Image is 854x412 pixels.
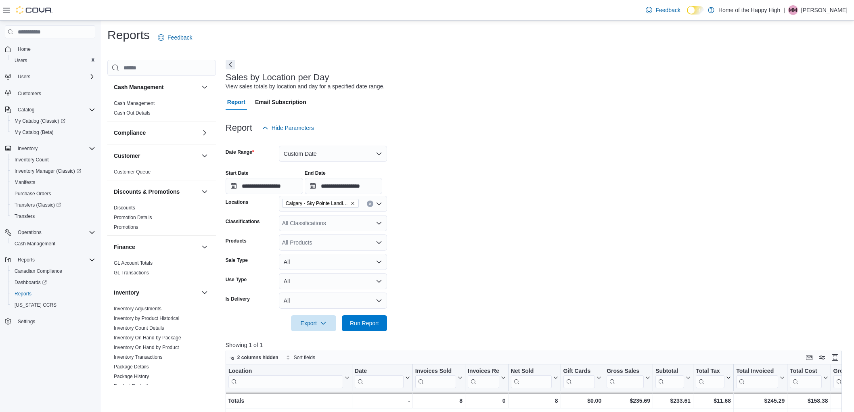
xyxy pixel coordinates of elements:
button: Total Cost [790,368,828,388]
span: Inventory Manager (Classic) [15,168,81,174]
button: 2 columns hidden [226,353,282,362]
span: Cash Management [114,100,155,107]
button: My Catalog (Beta) [8,127,98,138]
span: Manifests [11,178,95,187]
p: [PERSON_NAME] [801,5,848,15]
label: Use Type [226,276,247,283]
span: Hide Parameters [272,124,314,132]
a: Settings [15,317,38,326]
button: Invoices Ref [468,368,505,388]
button: Discounts & Promotions [200,187,209,197]
a: Inventory On Hand by Package [114,335,181,341]
span: 2 columns hidden [237,354,278,361]
button: Users [8,55,98,66]
div: Date [355,368,404,388]
span: Cash Management [15,241,55,247]
button: Custom Date [279,146,387,162]
span: Sort fields [294,354,315,361]
span: Operations [15,228,95,237]
div: Net Sold [511,368,551,375]
span: My Catalog (Beta) [15,129,54,136]
button: Reports [2,254,98,266]
button: Customers [2,87,98,99]
button: Display options [817,353,827,362]
button: Subtotal [655,368,691,388]
span: Users [18,73,30,80]
button: Inventory [200,288,209,297]
span: Dashboards [11,278,95,287]
span: Home [18,46,31,52]
a: Transfers (Classic) [11,200,64,210]
nav: Complex example [5,40,95,348]
button: Cash Management [114,83,198,91]
button: Reports [8,288,98,299]
p: Showing 1 of 1 [226,341,848,349]
a: My Catalog (Classic) [8,115,98,127]
button: Keyboard shortcuts [804,353,814,362]
button: Location [228,368,350,388]
a: Transfers (Classic) [8,199,98,211]
a: Cash Out Details [114,110,151,116]
div: 8 [415,396,463,406]
span: Dashboards [15,279,47,286]
a: Inventory Count [11,155,52,165]
a: [US_STATE] CCRS [11,300,60,310]
div: Net Sold [511,368,551,388]
button: Cash Management [8,238,98,249]
span: Inventory Manager (Classic) [11,166,95,176]
a: Inventory Transactions [114,354,163,360]
input: Dark Mode [687,6,704,15]
span: Transfers [11,211,95,221]
div: Invoices Ref [468,368,499,375]
a: Package Details [114,364,149,370]
span: My Catalog (Classic) [11,116,95,126]
button: Net Sold [511,368,558,388]
span: GL Account Totals [114,260,153,266]
a: Manifests [11,178,38,187]
span: Purchase Orders [11,189,95,199]
a: Dashboards [8,277,98,288]
div: Totals [228,396,350,406]
span: Washington CCRS [11,300,95,310]
span: Transfers (Classic) [11,200,95,210]
div: Total Invoiced [736,368,778,388]
span: Transfers (Classic) [15,202,61,208]
a: Inventory by Product Historical [114,316,180,321]
span: Reports [15,291,31,297]
span: Promotion Details [114,214,152,221]
button: Export [291,315,336,331]
div: Gift Cards [563,368,595,375]
span: MM [789,5,797,15]
button: Total Tax [696,368,731,388]
span: Promotions [114,224,138,230]
a: Home [15,44,34,54]
button: Inventory Count [8,154,98,165]
a: My Catalog (Classic) [11,116,69,126]
button: Users [15,72,33,82]
label: Is Delivery [226,296,250,302]
a: Inventory Manager (Classic) [8,165,98,177]
button: Purchase Orders [8,188,98,199]
div: $245.29 [736,396,785,406]
button: Total Invoiced [736,368,785,388]
button: Finance [114,243,198,251]
button: Customer [114,152,198,160]
button: All [279,254,387,270]
div: $11.68 [696,396,731,406]
button: Date [355,368,410,388]
input: Press the down key to open a popover containing a calendar. [226,178,303,194]
img: Cova [16,6,52,14]
h3: Report [226,123,252,133]
button: Operations [15,228,45,237]
span: Customers [15,88,95,98]
a: Cash Management [11,239,59,249]
div: Customer [107,167,216,180]
h1: Reports [107,27,150,43]
span: My Catalog (Classic) [15,118,65,124]
span: Inventory Count [11,155,95,165]
button: Settings [2,316,98,327]
a: Cash Management [114,100,155,106]
div: Location [228,368,343,388]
